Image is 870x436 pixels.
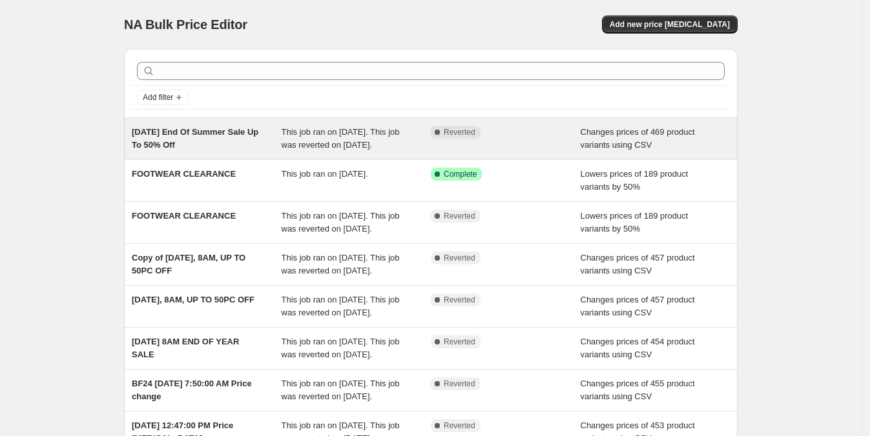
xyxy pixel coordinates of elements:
[444,421,475,431] span: Reverted
[282,337,400,359] span: This job ran on [DATE]. This job was reverted on [DATE].
[282,211,400,233] span: This job ran on [DATE]. This job was reverted on [DATE].
[282,253,400,275] span: This job ran on [DATE]. This job was reverted on [DATE].
[581,295,695,317] span: Changes prices of 457 product variants using CSV
[132,379,252,401] span: BF24 [DATE] 7:50:00 AM Price change
[282,127,400,150] span: This job ran on [DATE]. This job was reverted on [DATE].
[282,379,400,401] span: This job ran on [DATE]. This job was reverted on [DATE].
[444,169,477,179] span: Complete
[602,15,738,34] button: Add new price [MEDICAL_DATA]
[444,211,475,221] span: Reverted
[581,169,689,192] span: Lowers prices of 189 product variants by 50%
[282,295,400,317] span: This job ran on [DATE]. This job was reverted on [DATE].
[132,253,245,275] span: Copy of [DATE], 8AM, UP TO 50PC OFF
[581,127,695,150] span: Changes prices of 469 product variants using CSV
[444,127,475,137] span: Reverted
[444,253,475,263] span: Reverted
[610,19,730,30] span: Add new price [MEDICAL_DATA]
[124,17,247,32] span: NA Bulk Price Editor
[444,379,475,389] span: Reverted
[132,211,236,221] span: FOOTWEAR CLEARANCE
[444,337,475,347] span: Reverted
[581,379,695,401] span: Changes prices of 455 product variants using CSV
[132,169,236,179] span: FOOTWEAR CLEARANCE
[132,337,239,359] span: [DATE] 8AM END OF YEAR SALE
[444,295,475,305] span: Reverted
[581,253,695,275] span: Changes prices of 457 product variants using CSV
[143,92,173,103] span: Add filter
[581,337,695,359] span: Changes prices of 454 product variants using CSV
[132,295,254,304] span: [DATE], 8AM, UP TO 50PC OFF
[132,127,258,150] span: [DATE] End Of Summer Sale Up To 50% Off
[581,211,689,233] span: Lowers prices of 189 product variants by 50%
[282,169,368,179] span: This job ran on [DATE].
[137,90,189,105] button: Add filter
